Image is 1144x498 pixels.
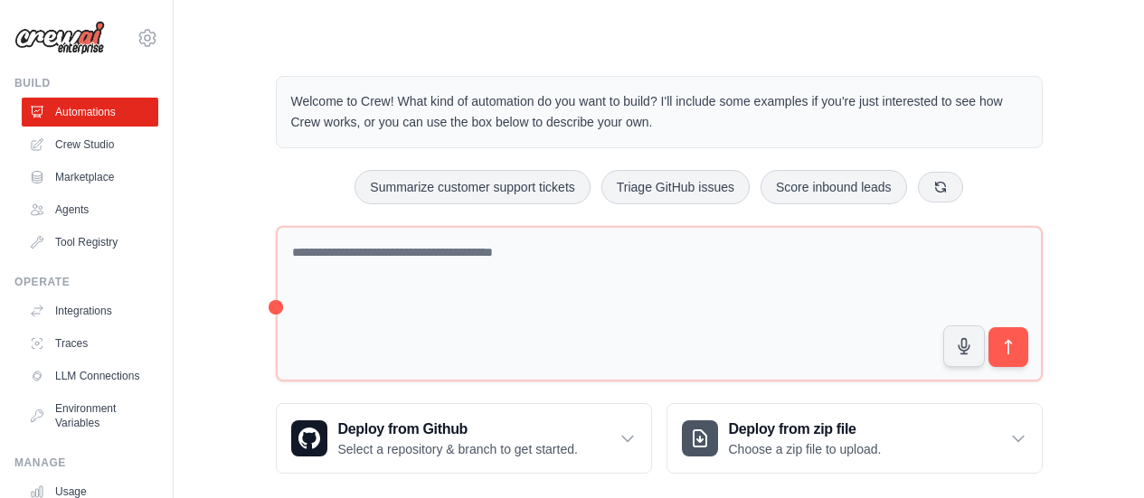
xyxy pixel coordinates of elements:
[14,275,158,289] div: Operate
[22,228,158,257] a: Tool Registry
[22,362,158,390] a: LLM Connections
[22,163,158,192] a: Marketplace
[14,456,158,470] div: Manage
[338,418,578,440] h3: Deploy from Github
[14,21,105,55] img: Logo
[22,296,158,325] a: Integrations
[291,91,1027,133] p: Welcome to Crew! What kind of automation do you want to build? I'll include some examples if you'...
[729,418,882,440] h3: Deploy from zip file
[338,440,578,458] p: Select a repository & branch to get started.
[761,170,907,204] button: Score inbound leads
[729,440,882,458] p: Choose a zip file to upload.
[355,170,590,204] button: Summarize customer support tickets
[22,329,158,358] a: Traces
[22,394,158,437] a: Environment Variables
[22,98,158,127] a: Automations
[14,76,158,90] div: Build
[22,130,158,159] a: Crew Studio
[22,195,158,224] a: Agents
[601,170,750,204] button: Triage GitHub issues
